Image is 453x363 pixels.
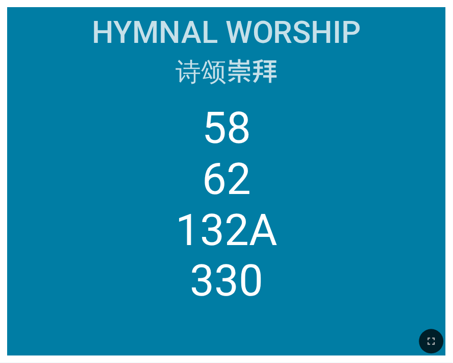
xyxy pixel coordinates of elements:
[190,256,263,307] li: 330
[175,51,278,89] span: 诗颂崇拜
[92,14,361,51] span: Hymnal Worship
[175,205,278,256] li: 132A
[202,103,251,154] li: 58
[202,154,251,205] li: 62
